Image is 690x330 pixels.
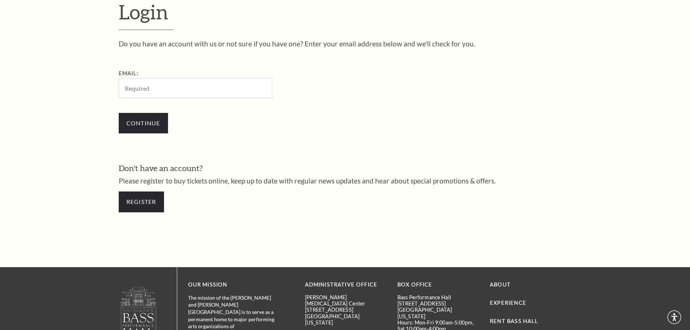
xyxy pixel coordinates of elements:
p: OUR MISSION [188,280,279,289]
p: [PERSON_NAME][MEDICAL_DATA] Center [305,294,386,307]
p: [GEOGRAPHIC_DATA][US_STATE] [397,307,479,319]
input: Continue [119,113,168,133]
p: [STREET_ADDRESS] [397,300,479,307]
input: Required [119,78,272,98]
p: BOX OFFICE [397,280,479,289]
p: Administrative Office [305,280,386,289]
p: Bass Performance Hall [397,294,479,300]
p: [STREET_ADDRESS] [305,307,386,313]
label: Email: [119,70,139,76]
a: Register [119,191,164,212]
p: [GEOGRAPHIC_DATA][US_STATE] [305,313,386,326]
a: About [490,281,511,288]
p: Do you have an account with us or not sure if you have one? Enter your email address below and we... [119,40,572,47]
p: Please register to buy tickets online, keep up to date with regular news updates and hear about s... [119,177,572,184]
a: Experience [490,300,526,306]
h3: Don't have an account? [119,163,572,174]
a: Rent Bass Hall [490,318,538,324]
